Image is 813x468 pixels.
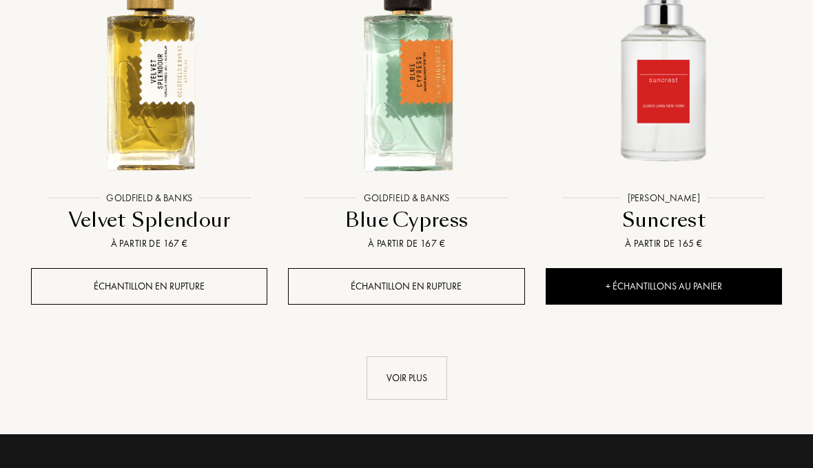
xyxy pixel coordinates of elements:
div: À partir de 167 € [37,237,262,252]
div: À partir de 167 € [294,237,519,252]
div: À partir de 165 € [551,237,776,252]
div: Voir plus [367,357,447,400]
div: Échantillon en rupture [31,269,267,305]
div: + Échantillons au panier [546,269,782,305]
div: Échantillon en rupture [288,269,524,305]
